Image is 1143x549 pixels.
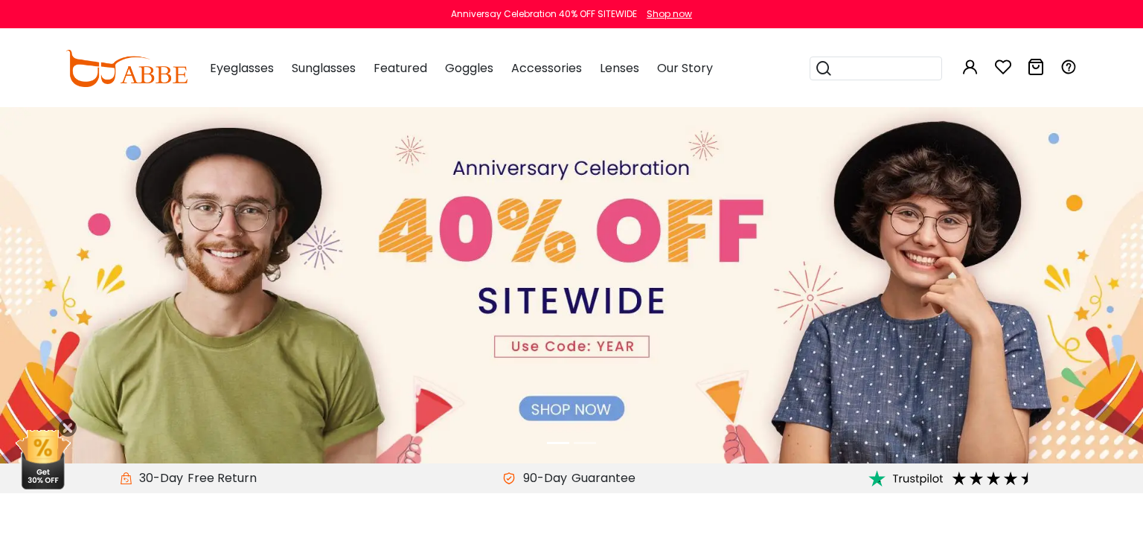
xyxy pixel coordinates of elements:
[516,469,567,487] span: 90-Day
[65,50,188,87] img: abbeglasses.com
[132,469,183,487] span: 30-Day
[374,60,427,77] span: Featured
[600,60,639,77] span: Lenses
[567,469,640,487] div: Guarantee
[292,60,356,77] span: Sunglasses
[639,7,692,20] a: Shop now
[15,430,71,489] img: mini welcome offer
[445,60,493,77] span: Goggles
[451,7,637,21] div: Anniversay Celebration 40% OFF SITEWIDE
[183,469,261,487] div: Free Return
[657,60,713,77] span: Our Story
[511,60,582,77] span: Accessories
[647,7,692,21] div: Shop now
[210,60,274,77] span: Eyeglasses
